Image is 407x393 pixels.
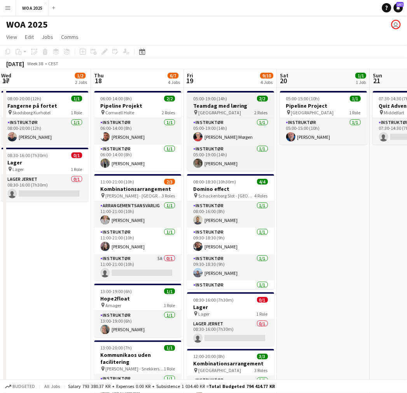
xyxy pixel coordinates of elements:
a: 157 [394,3,403,12]
div: 11:00-21:00 (10h)2/3Kombinationsarrangement [PERSON_NAME] - [GEOGRAPHIC_DATA]3 RolesArrangementsa... [94,174,181,281]
span: 157 [397,2,404,7]
span: 6/7 [168,73,178,79]
span: [PERSON_NAME] - [GEOGRAPHIC_DATA] [105,193,162,199]
span: 4/4 [257,179,268,185]
span: Skodsborg Kurhotel [12,110,51,115]
span: View [6,33,17,40]
div: [DATE] [6,60,24,68]
span: 2/2 [164,96,175,101]
div: Salary 793 380.37 KR + Expenses 0.00 KR + Subsistence 1 034.40 KR = [68,384,275,390]
app-job-card: 05:00-19:00 (14h)2/2Teamdag med læring [GEOGRAPHIC_DATA]2 RolesInstruktør1/105:00-19:00 (14h)[PER... [187,91,274,171]
span: Wed [1,72,11,79]
span: Budgeted [12,384,35,390]
span: 1/1 [164,288,175,294]
span: Comwell Holte [105,110,134,115]
span: 2/3 [164,179,175,185]
div: 13:00-19:00 (6h)1/1Hope2float Amager1 RoleInstruktør1/113:00-19:00 (6h)[PERSON_NAME] [94,284,181,337]
span: Amager [105,302,121,308]
span: 2 Roles [162,110,175,115]
span: 05:00-15:00 (10h) [286,96,320,101]
app-job-card: 08:30-16:00 (7h30m)0/1Lager Lager1 RoleLager Jernet0/108:30-16:00 (7h30m) [187,292,274,346]
h3: Pipeline Projekt [94,102,181,109]
span: Lager [12,166,24,172]
span: 2 Roles [255,110,268,115]
span: 13:00-19:00 (6h) [100,288,132,294]
span: 08:30-16:00 (7h30m) [7,152,48,158]
app-job-card: 05:00-15:00 (10h)1/1Pipeline Project [GEOGRAPHIC_DATA]1 RoleInstruktør1/105:00-15:00 (10h)[PERSON... [280,91,367,145]
span: 0/1 [257,297,268,303]
span: [GEOGRAPHIC_DATA] [198,110,241,115]
span: 11:00-21:00 (10h) [100,179,134,185]
span: 1 Role [164,302,175,308]
app-card-role: Lager Jernet0/108:30-16:00 (7h30m) [1,175,88,201]
a: Jobs [38,32,56,42]
app-card-role: Instruktør1/109:30-18:30 (9h)[PERSON_NAME] [187,228,274,254]
span: Schackenborg Slot - [GEOGRAPHIC_DATA] [198,193,255,199]
span: 9/10 [260,73,273,79]
div: CEST [48,61,58,66]
span: All jobs [43,384,61,390]
h3: Kombinationsarrangement [94,185,181,192]
span: Sun [373,72,382,79]
app-card-role: Instruktør1/105:00-19:00 (14h)[PERSON_NAME] Morgen [187,118,274,145]
span: [PERSON_NAME] - Snekkersten [105,366,164,372]
app-card-role: Instruktør1/108:00-16:00 (8h)[PERSON_NAME] [187,201,274,228]
app-card-role: Instruktør5A0/111:00-21:00 (10h) [94,254,181,281]
span: 12:00-20:00 (8h) [193,354,225,360]
app-card-role: Arrangementsansvarlig1/111:00-21:00 (10h)[PERSON_NAME] [94,201,181,228]
span: 20 [279,76,288,85]
span: 4 Roles [255,193,268,199]
span: 08:30-16:00 (7h30m) [193,297,234,303]
span: 08:00-18:30 (10h30m) [193,179,236,185]
span: 1 Role [71,110,82,115]
span: Week 38 [26,61,45,66]
app-card-role: Instruktør1/111:00-21:00 (10h)[PERSON_NAME] [94,228,181,254]
div: 4 Jobs [260,79,273,85]
span: 1 Role [164,366,175,372]
span: Total Budgeted 794 414.77 KR [209,384,275,390]
span: Middelfart [384,110,405,115]
span: Fri [187,72,193,79]
app-card-role: Instruktør1/113:00-19:00 (6h)[PERSON_NAME] [94,311,181,337]
app-job-card: 08:00-20:00 (12h)1/1Fangerne på fortet Skodsborg Kurhotel1 RoleInstruktør1/108:00-20:00 (12h)[PER... [1,91,88,145]
span: 08:00-20:00 (12h) [7,96,41,101]
div: 2 Jobs [75,79,87,85]
span: Sat [280,72,288,79]
a: Edit [22,32,37,42]
span: 1/1 [350,96,361,101]
app-job-card: 08:30-16:00 (7h30m)0/1Lager Lager1 RoleLager Jernet0/108:30-16:00 (7h30m) [1,148,88,201]
h3: Lager [187,304,274,311]
span: 1/1 [164,345,175,351]
span: 2/2 [257,96,268,101]
span: Comms [61,33,79,40]
h3: Kombinationsarrangement [187,360,274,367]
span: 1 Role [71,166,82,172]
span: 06:00-14:00 (8h) [100,96,132,101]
span: 18 [93,76,104,85]
h3: Hope2float [94,295,181,302]
span: Lager [198,311,210,317]
span: 05:00-19:00 (14h) [193,96,227,101]
app-user-avatar: Drift Drift [391,20,401,29]
span: 3 Roles [255,368,268,374]
app-card-role: Instruktør1/108:00-20:00 (12h)[PERSON_NAME] [1,118,88,145]
span: [GEOGRAPHIC_DATA] [198,368,241,374]
span: [GEOGRAPHIC_DATA] [291,110,334,115]
span: 1/1 [71,96,82,101]
span: 0/1 [71,152,82,158]
button: WOA 2025 [16,0,49,16]
div: 06:00-14:00 (8h)2/2Pipeline Projekt Comwell Holte2 RolesInstruktør1/106:00-14:00 (8h)[PERSON_NAME... [94,91,181,171]
app-card-role: Instruktør1/109:30-18:30 (9h) [187,281,274,307]
app-card-role: Instruktør1/106:00-14:00 (8h)[PERSON_NAME] [94,118,181,145]
a: Comms [58,32,82,42]
h3: Kommunikaos uden facilitering [94,352,181,366]
span: 1 Role [257,311,268,317]
div: 4 Jobs [168,79,180,85]
app-job-card: 08:00-18:30 (10h30m)4/4Domino effect Schackenborg Slot - [GEOGRAPHIC_DATA]4 RolesInstruktør1/108:... [187,174,274,289]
